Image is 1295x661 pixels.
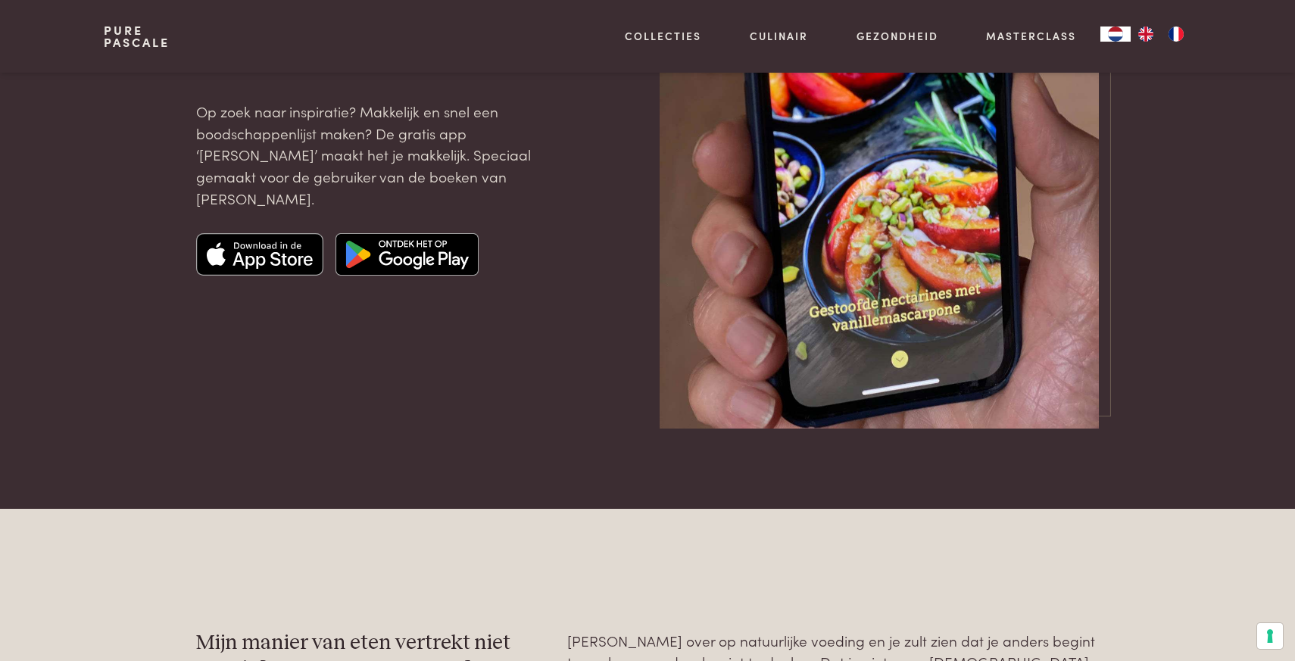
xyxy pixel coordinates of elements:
[1161,27,1191,42] a: FR
[1100,27,1131,42] a: NL
[196,233,323,276] img: Apple app store
[335,233,479,276] img: Google app store
[986,28,1076,44] a: Masterclass
[1131,27,1191,42] ul: Language list
[1100,27,1131,42] div: Language
[750,28,808,44] a: Culinair
[1131,27,1161,42] a: EN
[1100,27,1191,42] aside: Language selected: Nederlands
[857,28,938,44] a: Gezondheid
[196,101,543,209] p: Op zoek naar inspiratie? Makkelijk en snel een boodschappenlijst maken? De gratis app ‘[PERSON_NA...
[104,24,170,48] a: PurePascale
[1257,623,1283,649] button: Uw voorkeuren voor toestemming voor trackingtechnologieën
[625,28,701,44] a: Collecties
